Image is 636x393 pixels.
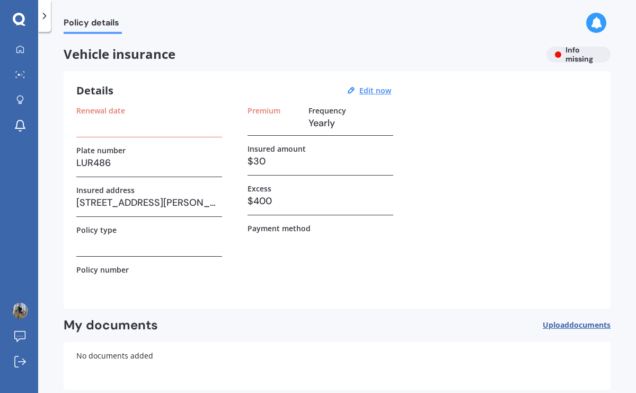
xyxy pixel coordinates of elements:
span: Upload [543,321,611,329]
label: Payment method [248,224,311,233]
label: Premium [248,106,280,115]
h3: [STREET_ADDRESS][PERSON_NAME] [76,195,222,211]
button: Edit now [356,86,394,95]
label: Plate number [76,146,126,155]
img: ACg8ocJxHNM-w_f5x-97D4omay7Niqy1XcUiC5m474xVF4GV7C7Z74E=s96-c [12,303,28,319]
div: No documents added [64,342,611,390]
span: documents [569,320,611,330]
label: Insured amount [248,144,306,153]
h3: $400 [248,193,393,209]
span: Vehicle insurance [64,47,538,62]
u: Edit now [359,85,391,95]
h3: Details [76,84,113,98]
span: Policy details [64,18,122,32]
h3: Yearly [308,115,393,131]
label: Insured address [76,186,135,195]
h2: My documents [64,317,158,334]
label: Renewal date [76,106,125,115]
label: Excess [248,184,271,193]
label: Frequency [308,106,346,115]
h3: LUR486 [76,155,222,171]
button: Uploaddocuments [543,317,611,334]
h3: $30 [248,153,393,169]
label: Policy type [76,225,117,234]
label: Policy number [76,265,129,274]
